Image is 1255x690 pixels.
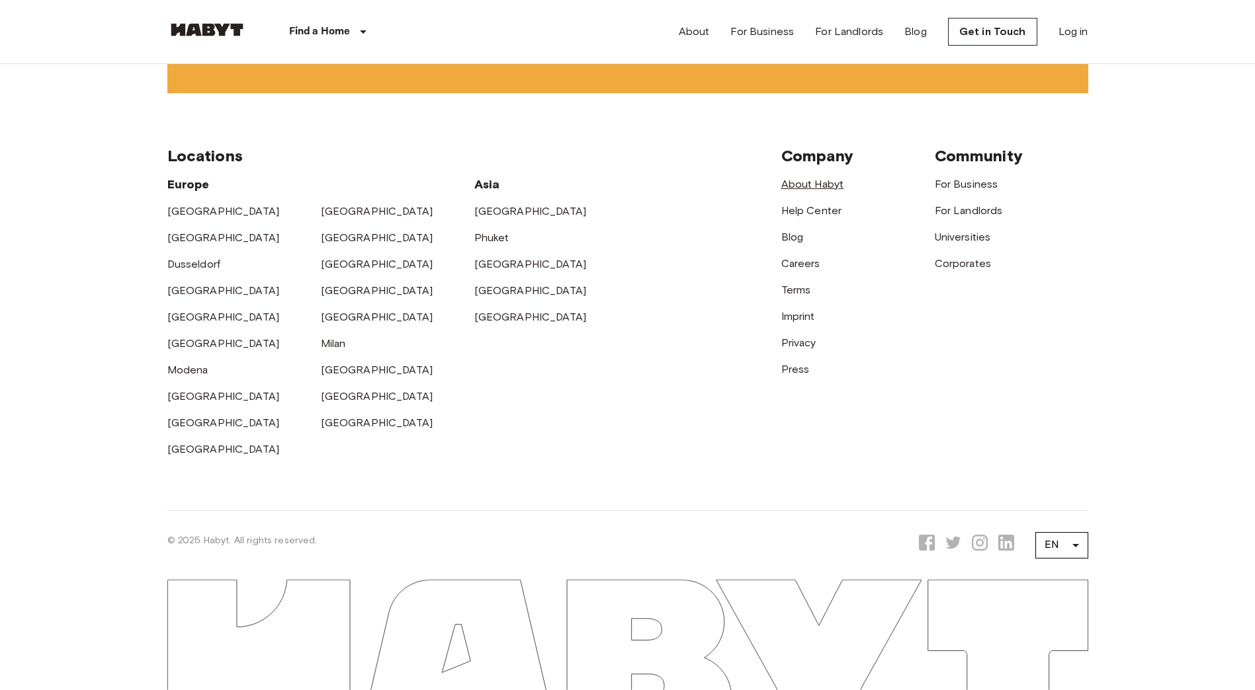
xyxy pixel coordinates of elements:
a: [GEOGRAPHIC_DATA] [167,284,280,297]
a: [GEOGRAPHIC_DATA] [167,205,280,217]
span: Asia [474,177,500,192]
a: Phuket [474,231,509,244]
a: Blog [781,231,804,243]
a: About Habyt [781,178,844,190]
span: Locations [167,146,243,165]
a: [GEOGRAPHIC_DATA] [167,311,280,323]
a: [GEOGRAPHIC_DATA] [321,390,433,402]
a: [GEOGRAPHIC_DATA] [474,205,587,217]
a: About [679,24,710,40]
a: [GEOGRAPHIC_DATA] [167,337,280,350]
span: Company [781,146,854,165]
a: Press [781,363,810,375]
p: Find a Home [289,24,351,40]
a: Log in [1059,24,1088,40]
a: Modena [167,364,208,376]
span: Europe [167,177,210,192]
a: Careers [781,257,820,270]
a: Dusseldorf [167,258,221,270]
a: Terms [781,284,811,296]
a: [GEOGRAPHIC_DATA] [167,416,280,429]
img: Habyt [167,23,247,36]
div: EN [1035,527,1088,564]
a: Corporates [935,257,992,270]
a: Help Center [781,204,842,217]
a: Imprint [781,310,815,323]
a: Milan [321,337,346,350]
a: [GEOGRAPHIC_DATA] [474,258,587,270]
a: [GEOGRAPHIC_DATA] [321,205,433,217]
a: [GEOGRAPHIC_DATA] [321,364,433,376]
a: [GEOGRAPHIC_DATA] [167,231,280,244]
a: [GEOGRAPHIC_DATA] [167,390,280,402]
a: [GEOGRAPHIC_DATA] [321,258,433,270]
a: [GEOGRAPHIC_DATA] [321,284,433,297]
a: For Landlords [935,204,1003,217]
a: Universities [935,231,991,243]
span: Community [935,146,1023,165]
a: [GEOGRAPHIC_DATA] [321,231,433,244]
a: For Business [935,178,998,190]
a: Blog [904,24,927,40]
a: [GEOGRAPHIC_DATA] [321,416,433,429]
a: [GEOGRAPHIC_DATA] [474,311,587,323]
a: Get in Touch [948,18,1037,46]
a: [GEOGRAPHIC_DATA] [167,443,280,455]
a: [GEOGRAPHIC_DATA] [321,311,433,323]
a: Privacy [781,336,816,349]
a: For Business [730,24,794,40]
a: [GEOGRAPHIC_DATA] [474,284,587,297]
span: © 2025 Habyt. All rights reserved. [167,535,318,546]
a: For Landlords [815,24,883,40]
